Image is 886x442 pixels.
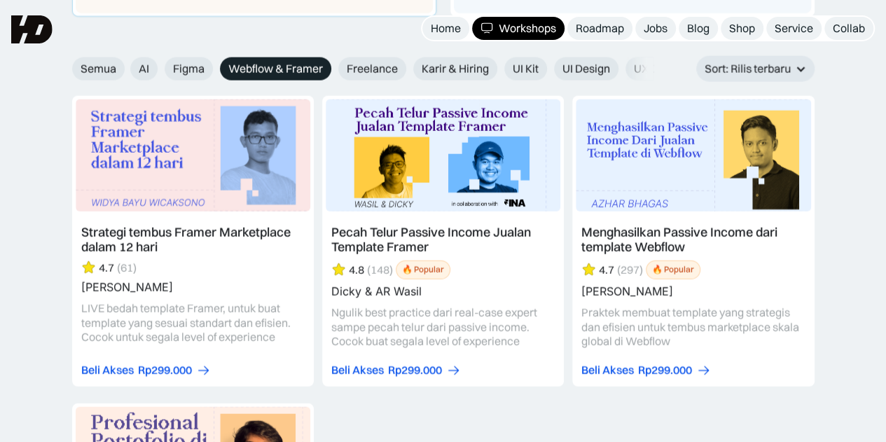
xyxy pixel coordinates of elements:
[634,62,686,76] span: UX Design
[644,21,667,36] div: Jobs
[562,62,610,76] span: UI Design
[679,17,718,40] a: Blog
[138,363,192,378] div: Rp299.000
[824,17,873,40] a: Collab
[687,21,710,36] div: Blog
[635,17,676,40] a: Jobs
[81,363,134,378] div: Beli Akses
[472,17,565,40] a: Workshops
[576,21,624,36] div: Roadmap
[72,57,653,81] form: Email Form
[422,62,489,76] span: Karir & Hiring
[81,363,211,378] a: Beli AksesRp299.000
[721,17,763,40] a: Shop
[705,62,791,76] div: Sort: Rilis terbaru
[228,62,323,76] span: Webflow & Framer
[581,363,711,378] a: Beli AksesRp299.000
[173,62,205,76] span: Figma
[775,21,813,36] div: Service
[833,21,865,36] div: Collab
[81,62,116,76] span: Semua
[331,363,384,378] div: Beli Akses
[513,62,539,76] span: UI Kit
[139,62,149,76] span: AI
[347,62,398,76] span: Freelance
[729,21,755,36] div: Shop
[766,17,822,40] a: Service
[422,17,469,40] a: Home
[388,363,442,378] div: Rp299.000
[638,363,692,378] div: Rp299.000
[499,21,556,36] div: Workshops
[431,21,461,36] div: Home
[331,363,461,378] a: Beli AksesRp299.000
[567,17,632,40] a: Roadmap
[581,363,634,378] div: Beli Akses
[696,56,815,82] div: Sort: Rilis terbaru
